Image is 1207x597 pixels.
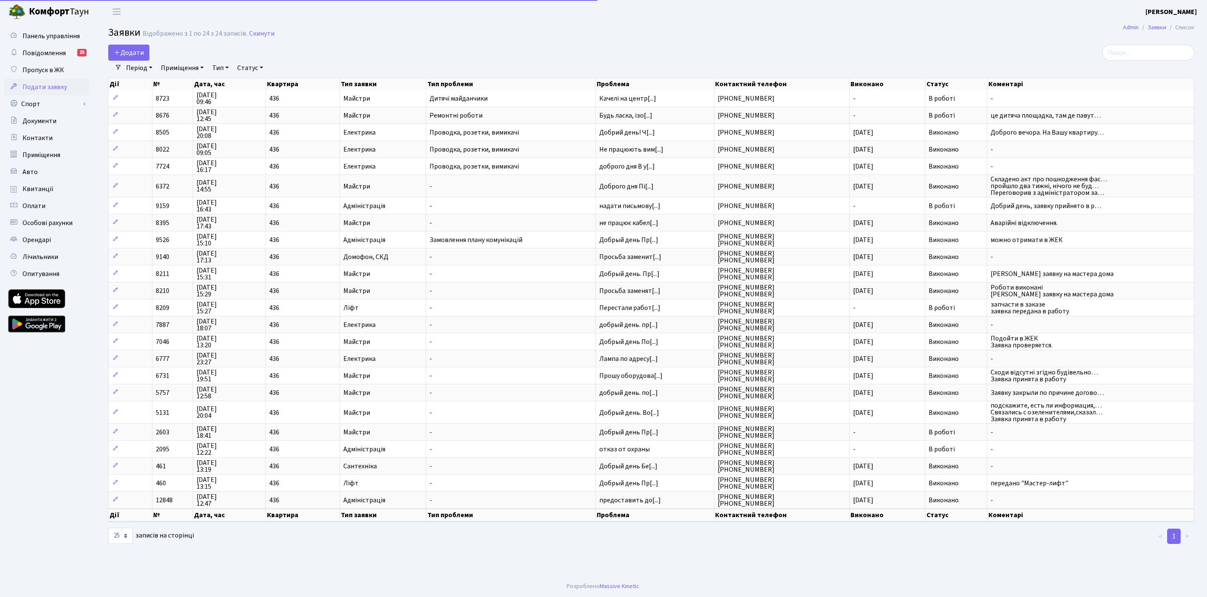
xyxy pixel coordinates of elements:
[343,203,422,209] span: Адміністрація
[718,335,846,349] span: [PHONE_NUMBER] [PHONE_NUMBER]
[106,5,127,19] button: Переключити навігацію
[196,442,262,456] span: [DATE] 12:22
[429,253,592,260] span: -
[718,406,846,419] span: [PHONE_NUMBER] [PHONE_NUMBER]
[988,78,1195,90] th: Коментарі
[269,253,336,260] span: 436
[269,446,336,453] span: 436
[991,237,1190,243] span: можно отримати в ЖЕК
[929,462,959,471] span: Виконано
[196,386,262,400] span: [DATE] 12:58
[991,284,1190,298] span: Роботи виконані [PERSON_NAME] заявку на мастера дома
[343,183,422,190] span: Майстри
[853,462,873,471] span: [DATE]
[599,145,663,154] span: Не працюють вим[...]
[196,233,262,247] span: [DATE] 15:10
[234,61,267,75] a: Статус
[853,201,856,211] span: -
[599,94,656,103] span: Качелі на центр[...]
[991,112,1190,119] span: це дитяча площадка, там де павут…
[269,129,336,136] span: 436
[249,30,275,38] a: Скинути
[269,146,336,153] span: 436
[991,253,1190,260] span: -
[853,337,873,346] span: [DATE]
[156,496,173,505] span: 12848
[991,355,1190,362] span: -
[343,129,422,136] span: Електрика
[1102,45,1194,61] input: Пошук...
[22,167,38,177] span: Авто
[196,267,262,281] span: [DATE] 15:31
[718,442,846,456] span: [PHONE_NUMBER] [PHONE_NUMBER]
[853,145,873,154] span: [DATE]
[929,408,959,417] span: Виконано
[929,388,959,397] span: Виконано
[22,65,64,75] span: Пропуск в ЖК
[853,354,873,363] span: [DATE]
[718,301,846,315] span: [PHONE_NUMBER] [PHONE_NUMBER]
[269,338,336,345] span: 436
[196,216,262,230] span: [DATE] 17:43
[718,112,846,119] span: [PHONE_NUMBER]
[269,112,336,119] span: 436
[599,408,659,417] span: Добрый день. Во[...]
[156,408,169,417] span: 5131
[343,446,422,453] span: Адміністрація
[929,479,959,488] span: Виконано
[599,446,710,453] span: отказ от охраны
[718,163,846,170] span: [PHONE_NUMBER]
[929,94,955,103] span: В роботі
[22,133,53,143] span: Контакти
[29,5,89,19] span: Таун
[991,95,1190,102] span: -
[156,320,169,329] span: 7887
[22,218,73,228] span: Особові рахунки
[22,235,51,245] span: Орендарі
[926,78,988,90] th: Статус
[991,480,1190,487] span: передано "Мастер-лифт"
[599,496,661,505] span: предоставить до[...]
[196,335,262,349] span: [DATE] 13:20
[429,129,592,136] span: Проводка, розетки, вимикачі
[4,62,89,79] a: Пропуск в ЖК
[718,476,846,490] span: [PHONE_NUMBER] [PHONE_NUMBER]
[156,286,169,296] span: 8210
[22,269,59,279] span: Опитування
[156,445,169,454] span: 2095
[156,94,169,103] span: 8723
[991,429,1190,436] span: -
[269,321,336,328] span: 436
[340,78,426,90] th: Тип заявки
[156,162,169,171] span: 7724
[853,479,873,488] span: [DATE]
[343,355,422,362] span: Електрика
[343,463,422,470] span: Сантехніка
[196,179,262,193] span: [DATE] 14:55
[853,286,873,296] span: [DATE]
[429,446,592,453] span: -
[718,250,846,264] span: [PHONE_NUMBER] [PHONE_NUMBER]
[1148,23,1166,32] a: Заявки
[429,146,592,153] span: Проводка, розетки, вимикачі
[156,371,169,380] span: 6731
[853,235,873,245] span: [DATE]
[991,301,1190,315] span: запчасти в заказе заявка передана в работу
[718,220,846,226] span: [PHONE_NUMBER]
[1110,19,1207,37] nav: breadcrumb
[269,203,336,209] span: 436
[196,352,262,366] span: [DATE] 23:27
[853,252,873,262] span: [DATE]
[429,237,592,243] span: Замовлення плану комунікацій
[853,218,873,228] span: [DATE]
[429,304,592,311] span: -
[929,201,955,211] span: В роботі
[853,94,856,103] span: -
[599,462,657,471] span: Добрый день Бе[...]
[209,61,232,75] a: Тип
[991,463,1190,470] span: -
[269,304,336,311] span: 436
[929,252,959,262] span: Виконано
[599,162,655,171] span: доброго дня В у[...]
[156,388,169,397] span: 5757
